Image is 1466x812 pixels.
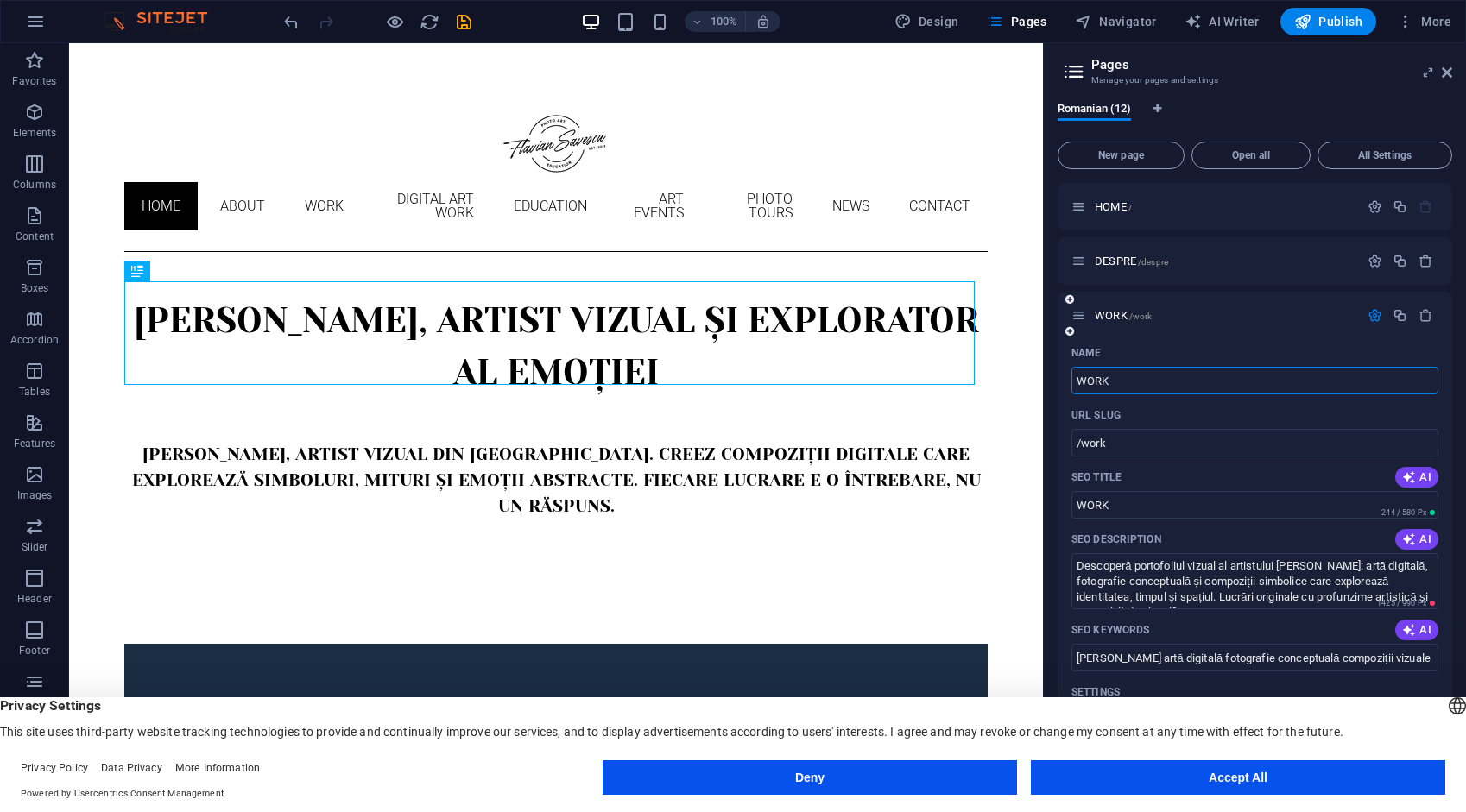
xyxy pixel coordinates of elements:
[14,437,55,450] p: Features
[1397,13,1451,30] span: More
[19,644,50,658] p: Footer
[1374,597,1438,609] span: Calculated pixel length in search results
[1381,508,1426,517] span: 244 / 580 Px
[1199,150,1303,161] span: Open all
[17,488,53,502] p: Images
[1091,72,1418,88] h3: Manage your pages and settings
[1058,142,1185,169] button: New page
[888,8,966,35] div: Design (Ctrl+Alt+Y)
[1095,255,1168,268] span: Click to open page
[12,74,56,88] p: Favorites
[1058,102,1452,135] div: Language Tabs
[1393,308,1407,323] div: Duplicate
[17,592,52,606] p: Header
[1071,532,1161,546] label: The text in search results and social media
[453,11,474,32] button: save
[1390,8,1458,35] button: More
[1128,203,1132,212] span: /
[420,12,439,32] i: Reload page
[1090,201,1359,212] div: HOME/
[454,12,474,32] i: Save (Ctrl+S)
[986,13,1046,30] span: Pages
[755,14,771,29] i: On resize automatically adjust zoom level to fit chosen device.
[1378,507,1438,519] span: Calculated pixel length in search results
[21,281,49,295] p: Boxes
[1071,408,1121,422] label: Last part of the URL for this page
[1393,254,1407,268] div: Duplicate
[1090,255,1359,267] div: DESPRE/despre
[419,11,439,32] button: reload
[1294,13,1362,30] span: Publish
[1419,254,1433,268] div: Remove
[1138,257,1168,267] span: /despre
[19,385,50,399] p: Tables
[1071,408,1121,422] p: URL SLUG
[1368,199,1382,214] div: Settings
[888,8,966,35] button: Design
[1318,142,1452,169] button: All Settings
[1191,142,1311,169] button: Open all
[1402,532,1431,546] span: AI
[1325,150,1444,161] span: All Settings
[1368,254,1382,268] div: Settings
[1129,312,1153,321] span: /work
[1095,309,1152,322] span: Click to open page
[99,11,229,32] img: Editor Logo
[1071,470,1122,484] p: SEO Title
[1419,308,1433,323] div: Remove
[1095,200,1132,213] span: Click to open page
[1402,470,1431,484] span: AI
[1071,429,1438,456] input: Last part of the URL for this page
[1368,308,1382,323] div: Settings
[979,8,1053,35] button: Pages
[1071,623,1149,637] p: SEO Keywords
[16,230,54,243] p: Content
[1419,199,1433,214] div: The startpage cannot be deleted
[1395,620,1438,640] button: AI
[1393,199,1407,214] div: Duplicate
[1395,529,1438,550] button: AI
[1071,491,1438,519] input: The page title in search results and browser tabs
[22,540,48,554] p: Slider
[1071,346,1101,360] p: Name
[384,11,405,32] button: Click here to leave preview mode and continue editing
[13,126,57,140] p: Elements
[1071,532,1161,546] p: SEO Description
[1280,8,1376,35] button: Publish
[19,696,50,709] p: Forms
[1065,150,1177,161] span: New page
[1071,685,1120,699] p: Settings
[894,13,959,30] span: Design
[1071,553,1438,609] textarea: The text in search results and social media
[685,11,746,32] button: 100%
[281,11,301,32] button: undo
[711,11,738,32] h6: 100%
[1068,8,1164,35] button: Navigator
[1058,98,1131,123] span: Romanian (12)
[1071,470,1122,484] label: The page title in search results and browser tabs
[1090,310,1359,321] div: WORK/work
[281,12,301,32] i: Undo: Change pages (Ctrl+Z)
[1395,467,1438,488] button: AI
[1178,8,1267,35] button: AI Writer
[1075,13,1157,30] span: Navigator
[1185,13,1260,30] span: AI Writer
[1377,599,1426,607] span: 1425 / 990 Px
[1091,57,1452,72] h2: Pages
[13,178,56,192] p: Columns
[10,333,59,347] p: Accordion
[1402,623,1431,637] span: AI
